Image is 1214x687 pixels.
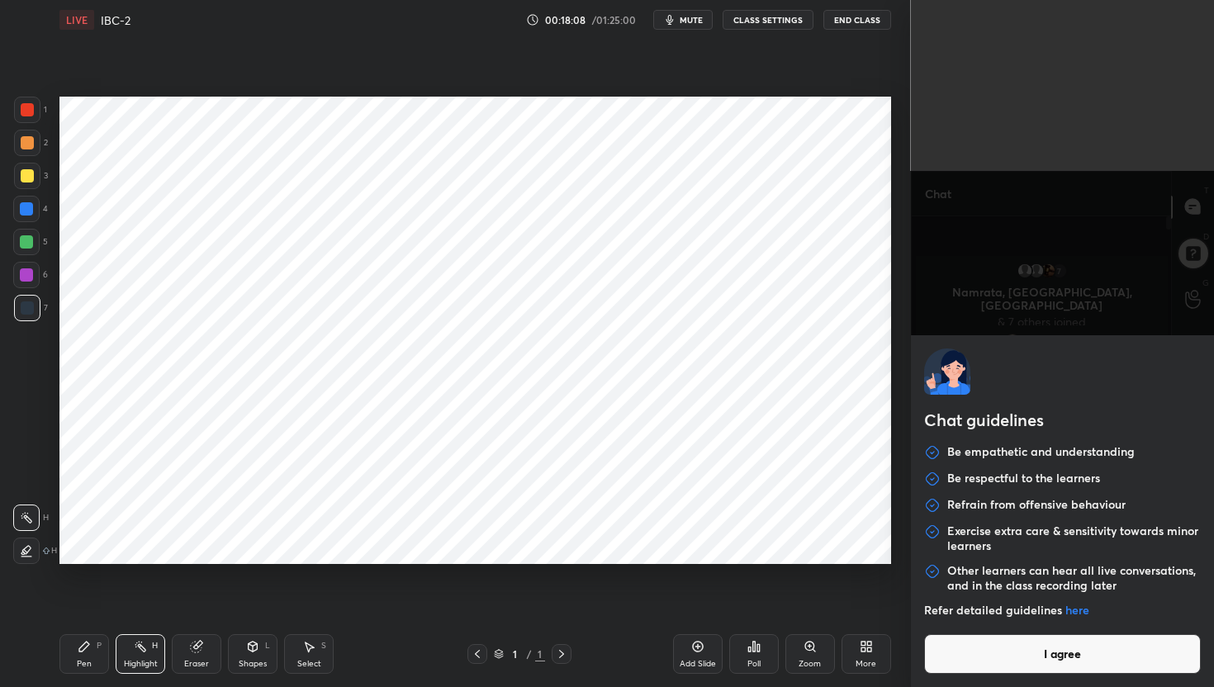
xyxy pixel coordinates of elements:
[59,10,94,30] div: LIVE
[14,295,48,321] div: 7
[101,12,130,28] h4: IBC-2
[265,642,270,650] div: L
[321,642,326,650] div: S
[947,444,1135,461] p: Be empathetic and understanding
[77,660,92,668] div: Pen
[680,14,703,26] span: mute
[97,642,102,650] div: P
[1065,602,1089,618] a: here
[947,563,1202,593] p: Other learners can hear all live conversations, and in the class recording later
[823,10,891,30] button: End Class
[947,471,1100,487] p: Be respectful to the learners
[239,660,267,668] div: Shapes
[924,603,1202,618] p: Refer detailed guidelines
[184,660,209,668] div: Eraser
[43,514,49,522] p: H
[152,642,158,650] div: H
[13,229,48,255] div: 5
[799,660,821,668] div: Zoom
[527,649,532,659] div: /
[297,660,321,668] div: Select
[51,547,57,555] p: H
[535,647,545,661] div: 1
[13,196,48,222] div: 4
[680,660,716,668] div: Add Slide
[507,649,524,659] div: 1
[947,524,1202,553] p: Exercise extra care & sensitivity towards minor learners
[924,408,1202,436] h2: Chat guidelines
[14,130,48,156] div: 2
[924,634,1202,674] button: I agree
[13,262,48,288] div: 6
[747,660,761,668] div: Poll
[14,163,48,189] div: 3
[43,547,50,554] img: shiftIcon.72a6c929.svg
[124,660,158,668] div: Highlight
[723,10,813,30] button: CLASS SETTINGS
[947,497,1126,514] p: Refrain from offensive behaviour
[653,10,713,30] button: mute
[14,97,47,123] div: 1
[856,660,876,668] div: More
